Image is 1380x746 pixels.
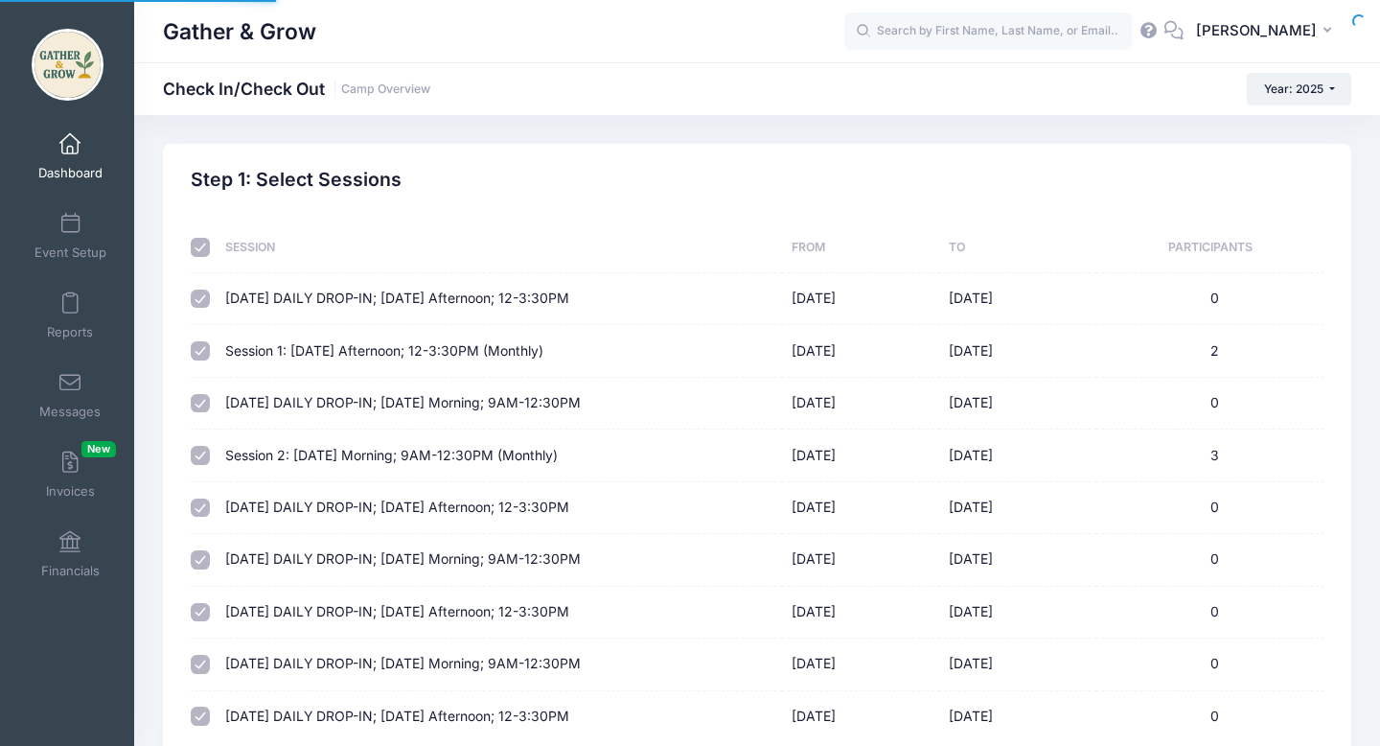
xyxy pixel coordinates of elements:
[34,245,106,261] span: Event Setup
[1264,82,1323,96] span: Year: 2025
[1096,691,1322,742] td: 0
[782,222,939,273] th: From
[782,378,939,430] td: [DATE]
[25,441,116,508] a: InvoicesNew
[1096,482,1322,534] td: 0
[191,169,402,191] h2: Step 1: Select Sessions
[46,483,95,500] span: Invoices
[216,482,782,534] td: [DATE] DAILY DROP-IN; [DATE] Afternoon; 12-3:30PM
[216,222,782,273] th: Session
[939,691,1096,742] td: [DATE]
[1247,73,1351,105] button: Year: 2025
[782,273,939,325] td: [DATE]
[939,222,1096,273] th: To
[782,691,939,742] td: [DATE]
[1096,378,1322,430] td: 0
[844,12,1132,51] input: Search by First Name, Last Name, or Email...
[216,325,782,377] td: Session 1: [DATE] Afternoon; 12-3:30PM (Monthly)
[782,587,939,639] td: [DATE]
[1184,10,1351,54] button: [PERSON_NAME]
[216,639,782,690] td: [DATE] DAILY DROP-IN; [DATE] Morning; 9AM-12:30PM
[1096,639,1322,690] td: 0
[216,273,782,325] td: [DATE] DAILY DROP-IN; [DATE] Afternoon; 12-3:30PM
[1096,273,1322,325] td: 0
[47,324,93,340] span: Reports
[939,378,1096,430] td: [DATE]
[782,482,939,534] td: [DATE]
[341,82,430,97] a: Camp Overview
[1096,222,1322,273] th: Participants
[25,123,116,190] a: Dashboard
[25,282,116,349] a: Reports
[163,79,430,99] h1: Check In/Check Out
[25,521,116,588] a: Financials
[939,273,1096,325] td: [DATE]
[38,165,103,181] span: Dashboard
[25,202,116,269] a: Event Setup
[163,10,316,54] h1: Gather & Grow
[939,325,1096,377] td: [DATE]
[216,430,782,481] td: Session 2: [DATE] Morning; 9AM-12:30PM (Monthly)
[939,534,1096,586] td: [DATE]
[782,534,939,586] td: [DATE]
[782,430,939,481] td: [DATE]
[216,534,782,586] td: [DATE] DAILY DROP-IN; [DATE] Morning; 9AM-12:30PM
[216,691,782,742] td: [DATE] DAILY DROP-IN; [DATE] Afternoon; 12-3:30PM
[41,563,100,579] span: Financials
[782,639,939,690] td: [DATE]
[216,587,782,639] td: [DATE] DAILY DROP-IN; [DATE] Afternoon; 12-3:30PM
[1096,534,1322,586] td: 0
[939,482,1096,534] td: [DATE]
[39,404,101,420] span: Messages
[32,29,103,101] img: Gather & Grow
[1096,587,1322,639] td: 0
[782,325,939,377] td: [DATE]
[1196,20,1317,41] span: [PERSON_NAME]
[939,430,1096,481] td: [DATE]
[939,587,1096,639] td: [DATE]
[1096,325,1322,377] td: 2
[216,378,782,430] td: [DATE] DAILY DROP-IN; [DATE] Morning; 9AM-12:30PM
[81,441,116,457] span: New
[1096,430,1322,481] td: 3
[25,361,116,429] a: Messages
[939,639,1096,690] td: [DATE]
